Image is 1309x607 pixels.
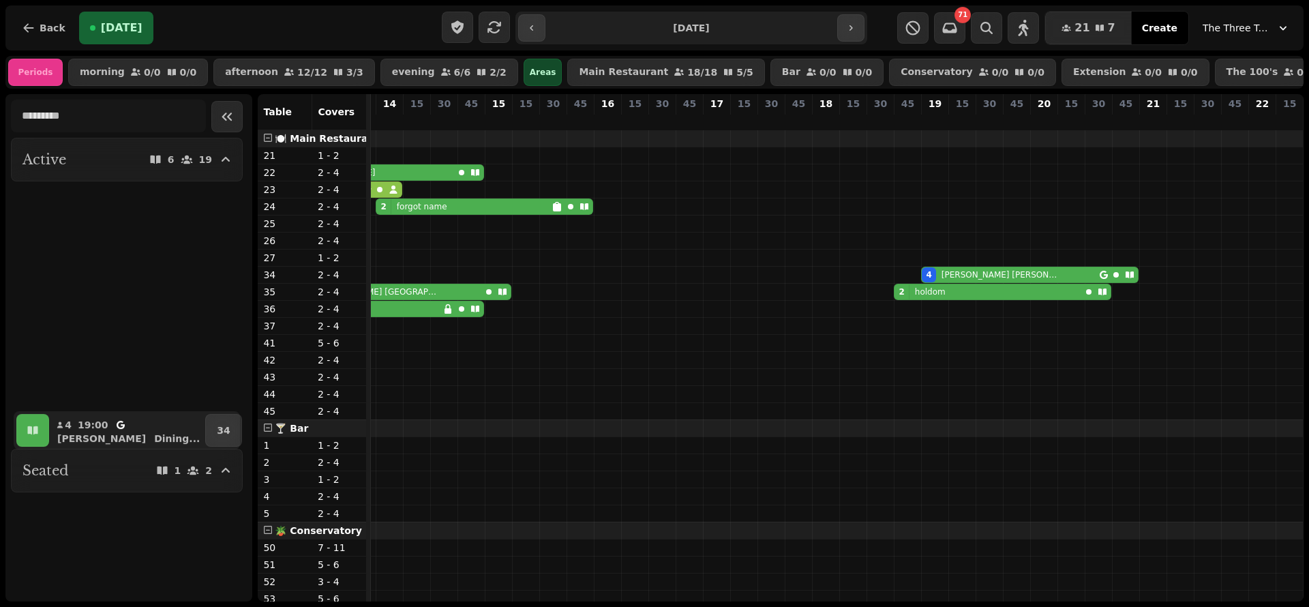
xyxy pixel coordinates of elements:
[929,97,942,110] p: 19
[263,404,307,418] p: 45
[318,592,361,606] p: 5 - 6
[875,113,886,127] p: 0
[465,97,478,110] p: 45
[64,418,72,432] p: 4
[263,456,307,469] p: 2
[225,67,278,78] p: afternoon
[1011,113,1022,127] p: 0
[1065,97,1078,110] p: 15
[1175,113,1186,127] p: 0
[1257,113,1267,127] p: 0
[318,285,361,299] p: 2 - 4
[80,67,125,78] p: morning
[1145,68,1162,77] p: 0 / 0
[1120,113,1131,127] p: 0
[263,507,307,520] p: 5
[902,113,913,127] p: 2
[524,59,562,86] div: Areas
[1202,113,1213,127] p: 0
[520,113,531,127] p: 0
[765,97,778,110] p: 30
[547,97,560,110] p: 30
[601,97,614,110] p: 16
[263,268,307,282] p: 34
[318,336,361,350] p: 5 - 6
[901,97,914,110] p: 45
[1038,97,1051,110] p: 20
[199,155,212,164] p: 19
[766,113,777,127] p: 0
[983,97,996,110] p: 30
[263,370,307,384] p: 43
[1119,97,1132,110] p: 45
[263,319,307,333] p: 37
[579,67,668,78] p: Main Restaurant
[710,97,723,110] p: 17
[438,97,451,110] p: 30
[926,269,931,280] div: 4
[847,113,858,127] p: 0
[411,113,422,127] p: 0
[263,149,307,162] p: 21
[318,439,361,452] p: 1 - 2
[318,387,361,401] p: 2 - 4
[438,113,449,127] p: 0
[211,101,243,132] button: Collapse sidebar
[205,414,241,447] button: 34
[575,113,586,127] p: 0
[1284,113,1295,127] p: 0
[929,113,940,127] p: 4
[263,353,307,367] p: 42
[318,302,361,316] p: 2 - 4
[8,59,63,86] div: Periods
[1073,67,1126,78] p: Extension
[1283,97,1296,110] p: 15
[397,201,447,212] p: forgot name
[770,59,884,86] button: Bar0/00/0
[1131,12,1188,44] button: Create
[263,183,307,196] p: 23
[915,286,946,297] p: holdom
[1147,113,1158,127] p: 0
[1229,113,1240,127] p: 0
[11,138,243,181] button: Active619
[263,106,292,117] span: Table
[314,286,439,297] p: [PERSON_NAME] [GEOGRAPHIC_DATA]
[263,592,307,606] p: 53
[175,466,181,475] p: 1
[820,113,831,127] p: 0
[656,97,669,110] p: 30
[657,113,667,127] p: 0
[263,387,307,401] p: 44
[79,12,153,44] button: [DATE]
[711,113,722,127] p: 0
[1038,113,1049,127] p: 0
[318,319,361,333] p: 2 - 4
[11,449,243,492] button: Seated12
[1194,16,1298,40] button: The Three Trees
[318,404,361,418] p: 2 - 4
[942,269,1061,280] p: [PERSON_NAME] [PERSON_NAME]
[1201,97,1214,110] p: 30
[492,97,505,110] p: 15
[856,68,873,77] p: 0 / 0
[318,456,361,469] p: 2 - 4
[454,68,471,77] p: 6 / 6
[318,353,361,367] p: 2 - 4
[1062,59,1209,86] button: Extension0/00/0
[1092,97,1105,110] p: 30
[574,97,587,110] p: 45
[1066,113,1077,127] p: 0
[1229,97,1242,110] p: 45
[144,68,161,77] p: 0 / 0
[384,113,395,127] p: 2
[318,490,361,503] p: 2 - 4
[490,68,507,77] p: 2 / 2
[874,97,887,110] p: 30
[318,370,361,384] p: 2 - 4
[318,507,361,520] p: 2 - 4
[1074,23,1089,33] span: 21
[687,68,717,77] p: 18 / 18
[782,67,800,78] p: Bar
[263,302,307,316] p: 36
